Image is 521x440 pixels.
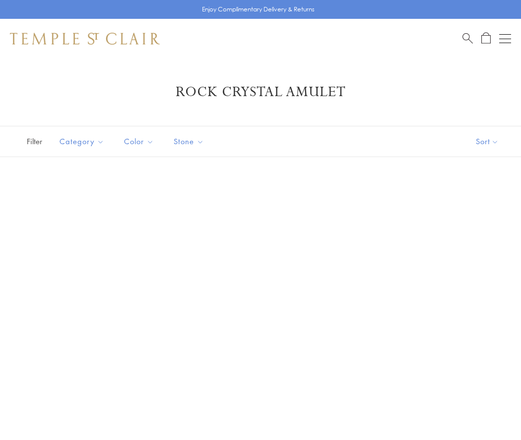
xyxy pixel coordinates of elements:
[481,32,491,45] a: Open Shopping Bag
[55,135,112,148] span: Category
[499,33,511,45] button: Open navigation
[462,32,473,45] a: Search
[117,130,161,153] button: Color
[166,130,211,153] button: Stone
[119,135,161,148] span: Color
[10,33,160,45] img: Temple St. Clair
[52,130,112,153] button: Category
[169,135,211,148] span: Stone
[202,4,315,14] p: Enjoy Complimentary Delivery & Returns
[454,126,521,157] button: Show sort by
[25,83,496,101] h1: Rock Crystal Amulet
